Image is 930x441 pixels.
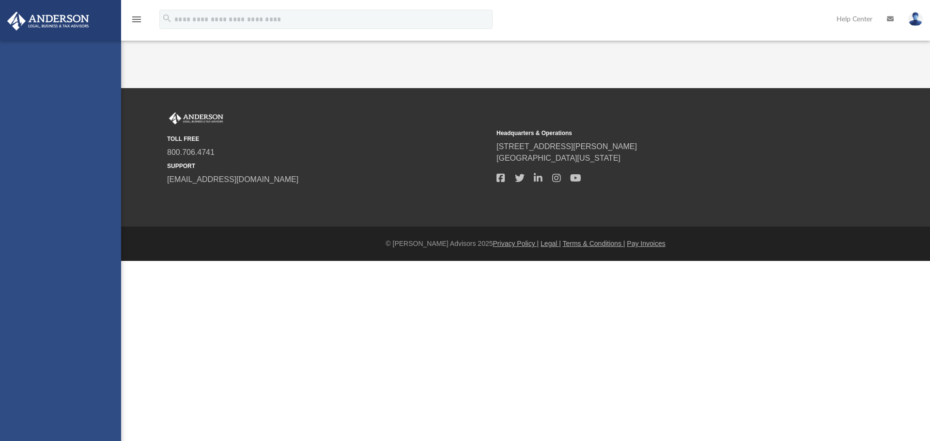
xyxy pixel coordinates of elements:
i: search [162,13,172,24]
img: User Pic [908,12,923,26]
a: Terms & Conditions | [563,240,625,247]
a: 800.706.4741 [167,148,215,156]
a: [STREET_ADDRESS][PERSON_NAME] [496,142,637,151]
small: SUPPORT [167,162,490,170]
a: Privacy Policy | [493,240,539,247]
a: Legal | [541,240,561,247]
i: menu [131,14,142,25]
a: Pay Invoices [627,240,665,247]
div: © [PERSON_NAME] Advisors 2025 [121,239,930,249]
small: TOLL FREE [167,135,490,143]
a: [GEOGRAPHIC_DATA][US_STATE] [496,154,620,162]
a: [EMAIL_ADDRESS][DOMAIN_NAME] [167,175,298,183]
a: menu [131,18,142,25]
img: Anderson Advisors Platinum Portal [167,112,225,125]
img: Anderson Advisors Platinum Portal [4,12,92,30]
small: Headquarters & Operations [496,129,819,137]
